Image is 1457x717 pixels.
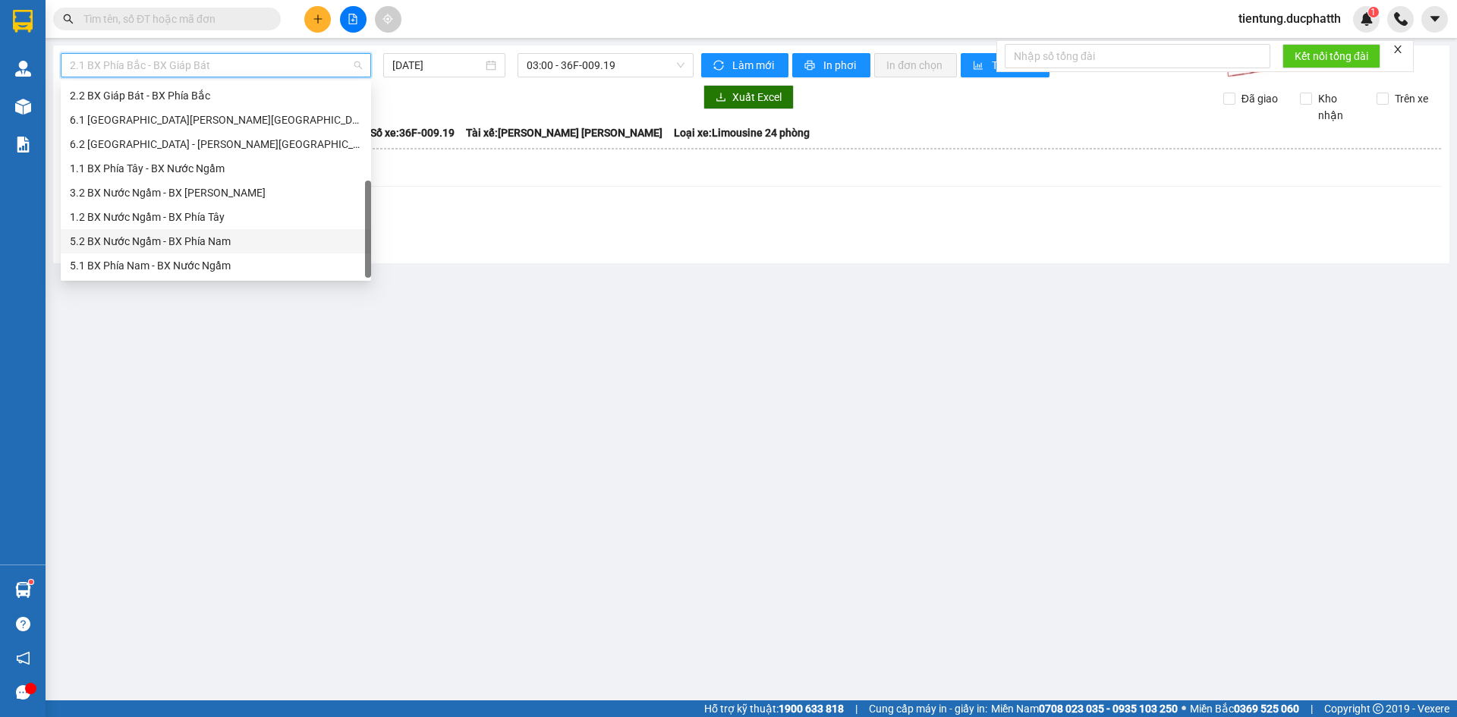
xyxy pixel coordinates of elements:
div: 5.1 BX Phía Nam - BX Nước Ngầm [70,257,362,274]
img: phone-icon [1394,12,1408,26]
span: In phơi [823,57,858,74]
strong: 1900 633 818 [779,703,844,715]
span: Cung cấp máy in - giấy in: [869,700,987,717]
span: Trên xe [1389,90,1434,107]
div: 6.1 Thanh Hóa - Hà Nội [61,108,371,132]
span: search [63,14,74,24]
span: Miền Bắc [1190,700,1299,717]
div: 3.2 BX Nước Ngầm - BX Hoằng Hóa [61,181,371,205]
span: file-add [348,14,358,24]
button: plus [304,6,331,33]
span: sync [713,60,726,72]
span: close [1392,44,1403,55]
div: 6.2 [GEOGRAPHIC_DATA] - [PERSON_NAME][GEOGRAPHIC_DATA][PERSON_NAME] [70,136,362,153]
button: syncLàm mới [701,53,788,77]
img: icon-new-feature [1360,12,1374,26]
span: Đã giao [1235,90,1284,107]
button: aim [375,6,401,33]
img: warehouse-icon [15,61,31,77]
input: 15/09/2025 [392,57,483,74]
input: Tìm tên, số ĐT hoặc mã đơn [83,11,263,27]
div: 2.2 BX Giáp Bát - BX Phía Bắc [70,87,362,104]
button: downloadXuất Excel [703,85,794,109]
span: 03:00 - 36F-009.19 [527,54,684,77]
span: Kết nối tổng đài [1295,48,1368,64]
span: Tài xế: [PERSON_NAME] [PERSON_NAME] [466,124,662,141]
span: bar-chart [973,60,986,72]
strong: 0369 525 060 [1234,703,1299,715]
span: Làm mới [732,57,776,74]
span: printer [804,60,817,72]
div: 6.1 [GEOGRAPHIC_DATA][PERSON_NAME][GEOGRAPHIC_DATA] [70,112,362,128]
span: 1 [1370,7,1376,17]
span: caret-down [1428,12,1442,26]
span: aim [382,14,393,24]
div: 5.1 BX Phía Nam - BX Nước Ngầm [61,253,371,278]
span: copyright [1373,703,1383,714]
div: 6.2 Hà Nội - Thanh Hóa [61,132,371,156]
div: 1.2 BX Nước Ngầm - BX Phía Tây [61,205,371,229]
sup: 1 [1368,7,1379,17]
span: Kho nhận [1312,90,1365,124]
div: 1.2 BX Nước Ngầm - BX Phía Tây [70,209,362,225]
img: solution-icon [15,137,31,153]
span: 2.1 BX Phía Bắc - BX Giáp Bát [70,54,362,77]
strong: 0708 023 035 - 0935 103 250 [1039,703,1178,715]
span: Hỗ trợ kỹ thuật: [704,700,844,717]
div: 3.2 BX Nước Ngầm - BX [PERSON_NAME] [70,184,362,201]
sup: 1 [29,580,33,584]
button: printerIn phơi [792,53,870,77]
button: Kết nối tổng đài [1282,44,1380,68]
span: question-circle [16,617,30,631]
span: Miền Nam [991,700,1178,717]
img: logo-vxr [13,10,33,33]
div: 2.2 BX Giáp Bát - BX Phía Bắc [61,83,371,108]
div: 5.2 BX Nước Ngầm - BX Phía Nam [61,229,371,253]
button: caret-down [1421,6,1448,33]
span: Loại xe: Limousine 24 phòng [674,124,810,141]
span: notification [16,651,30,665]
button: bar-chartThống kê [961,53,1049,77]
span: plus [313,14,323,24]
div: 1.1 BX Phía Tây - BX Nước Ngầm [70,160,362,177]
span: tientung.ducphatth [1226,9,1353,28]
div: 1.1 BX Phía Tây - BX Nước Ngầm [61,156,371,181]
span: message [16,685,30,700]
img: warehouse-icon [15,99,31,115]
div: 5.2 BX Nước Ngầm - BX Phía Nam [70,233,362,250]
span: ⚪️ [1182,706,1186,712]
span: | [1311,700,1313,717]
img: warehouse-icon [15,582,31,598]
button: In đơn chọn [874,53,957,77]
button: file-add [340,6,367,33]
span: Số xe: 36F-009.19 [370,124,455,141]
input: Nhập số tổng đài [1005,44,1270,68]
span: | [855,700,858,717]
